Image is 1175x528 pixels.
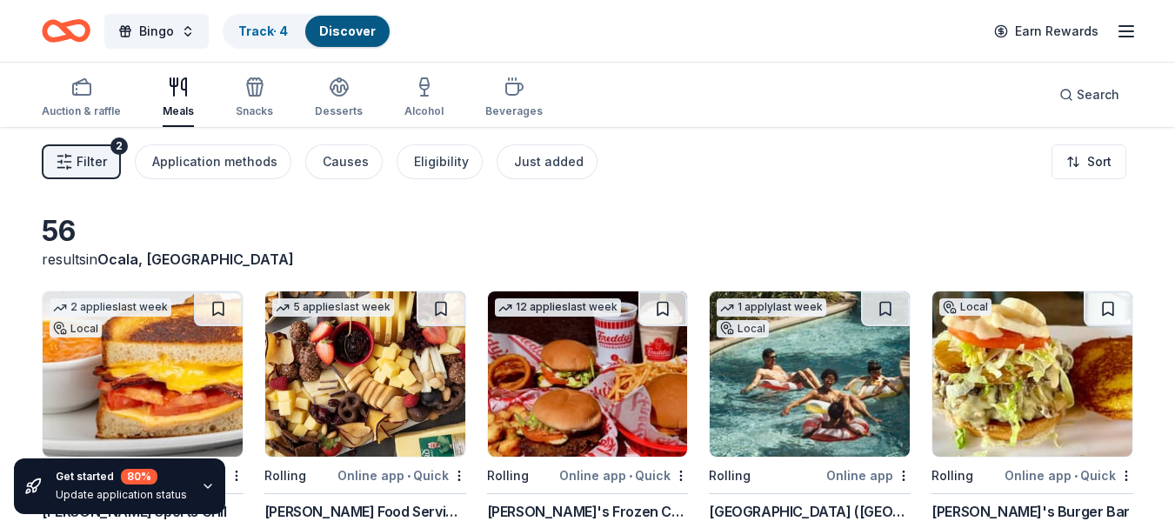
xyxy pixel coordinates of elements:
[86,251,294,268] span: in
[495,298,621,317] div: 12 applies last week
[709,465,751,486] div: Rolling
[42,144,121,179] button: Filter2
[50,298,171,317] div: 2 applies last week
[1074,469,1078,483] span: •
[1087,151,1112,172] span: Sort
[42,104,121,118] div: Auction & raffle
[514,151,584,172] div: Just added
[717,320,769,338] div: Local
[414,151,469,172] div: Eligibility
[709,501,911,522] div: [GEOGRAPHIC_DATA] ([GEOGRAPHIC_DATA])
[485,70,543,127] button: Beverages
[110,137,128,155] div: 2
[56,488,187,502] div: Update application status
[315,104,363,118] div: Desserts
[485,104,543,118] div: Beverages
[404,104,444,118] div: Alcohol
[43,291,243,457] img: Image for Duffy's Sports Grill
[315,70,363,127] button: Desserts
[77,151,107,172] span: Filter
[397,144,483,179] button: Eligibility
[407,469,411,483] span: •
[264,501,466,522] div: [PERSON_NAME] Food Service Store
[487,501,689,522] div: [PERSON_NAME]'s Frozen Custard & Steakburgers
[104,14,209,49] button: Bingo
[629,469,632,483] span: •
[50,320,102,338] div: Local
[1045,77,1133,112] button: Search
[152,151,277,172] div: Application methods
[1077,84,1119,105] span: Search
[163,104,194,118] div: Meals
[139,21,174,42] span: Bingo
[984,16,1109,47] a: Earn Rewards
[932,291,1132,457] img: Image for Beth's Burger Bar
[319,23,376,38] a: Discover
[404,70,444,127] button: Alcohol
[710,291,910,457] img: Image for Four Seasons Resort (Orlando)
[826,465,911,486] div: Online app
[236,104,273,118] div: Snacks
[265,291,465,457] img: Image for Gordon Food Service Store
[121,469,157,485] div: 80 %
[1051,144,1126,179] button: Sort
[42,10,90,51] a: Home
[337,465,466,486] div: Online app Quick
[135,144,291,179] button: Application methods
[223,14,391,49] button: Track· 4Discover
[97,251,294,268] span: Ocala, [GEOGRAPHIC_DATA]
[272,298,394,317] div: 5 applies last week
[559,465,688,486] div: Online app Quick
[717,298,826,317] div: 1 apply last week
[42,70,121,127] button: Auction & raffle
[323,151,369,172] div: Causes
[497,144,598,179] button: Just added
[238,23,288,38] a: Track· 4
[1005,465,1133,486] div: Online app Quick
[42,249,466,270] div: results
[305,144,383,179] button: Causes
[42,214,466,249] div: 56
[487,465,529,486] div: Rolling
[939,298,991,316] div: Local
[56,469,187,485] div: Get started
[163,70,194,127] button: Meals
[236,70,273,127] button: Snacks
[931,465,973,486] div: Rolling
[488,291,688,457] img: Image for Freddy's Frozen Custard & Steakburgers
[931,501,1130,522] div: [PERSON_NAME]'s Burger Bar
